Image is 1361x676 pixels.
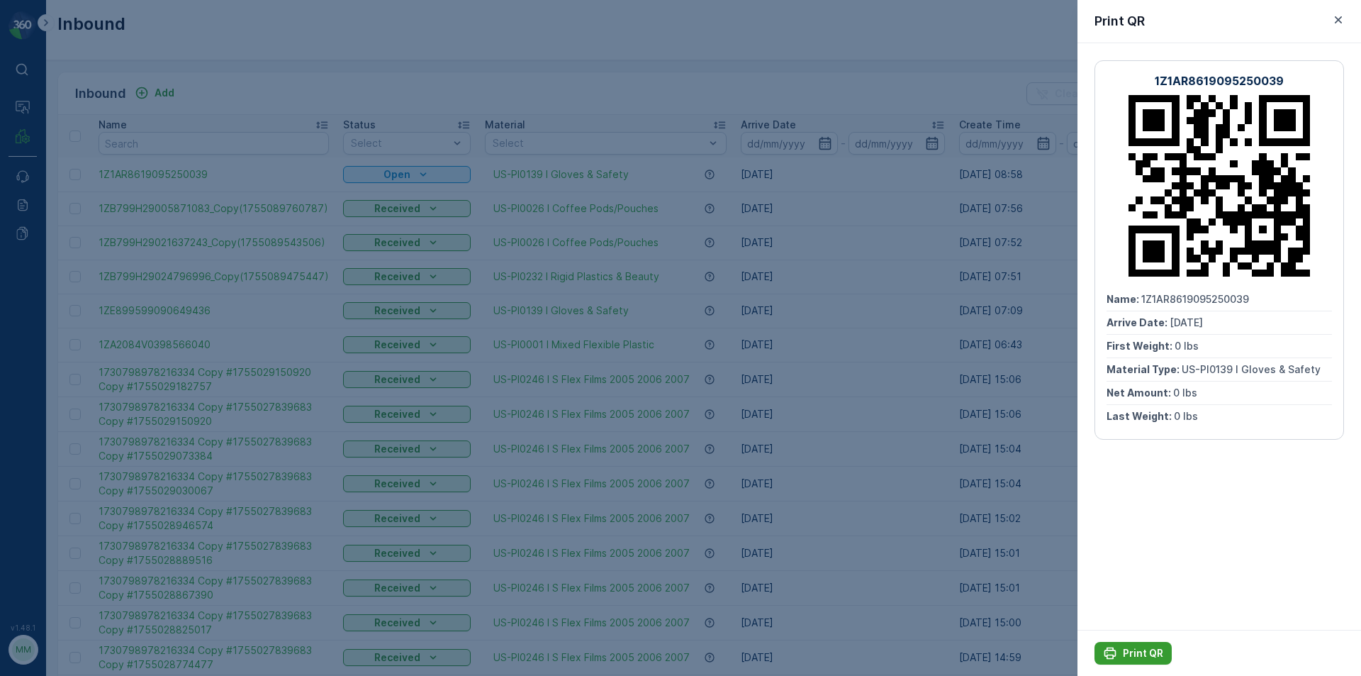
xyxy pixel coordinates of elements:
span: Name : [1107,293,1141,305]
span: Material Type : [1107,363,1182,375]
span: US-PI0139 I Gloves & Safety [1182,363,1321,375]
span: [DATE] [1170,316,1203,328]
p: Print QR [1123,646,1163,660]
p: 1Z1AR8619095250039 [1155,72,1284,89]
p: Print QR [1094,11,1145,31]
span: 0 lbs [1175,340,1199,352]
span: 0 lbs [1173,387,1197,399]
span: 0 lbs [1174,410,1198,422]
span: Arrive Date : [1107,316,1170,328]
span: First Weight : [1107,340,1175,352]
span: Net Amount : [1107,387,1173,399]
button: Print QR [1094,642,1172,665]
span: Last Weight : [1107,410,1174,422]
span: 1Z1AR8619095250039 [1141,293,1249,305]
